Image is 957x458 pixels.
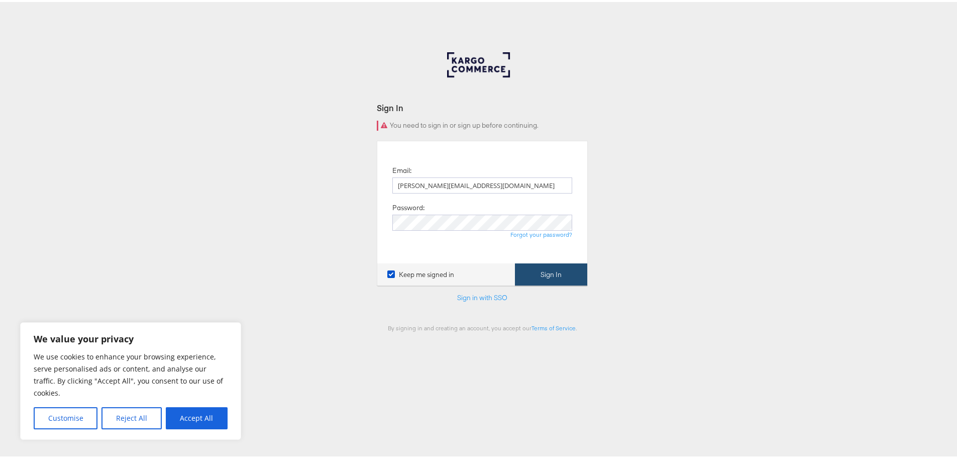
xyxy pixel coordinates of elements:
[377,100,588,112] div: Sign In
[531,322,576,330] a: Terms of Service
[392,164,411,173] label: Email:
[392,201,424,211] label: Password:
[377,322,588,330] div: By signing in and creating an account, you accept our .
[101,405,161,427] button: Reject All
[515,261,587,284] button: Sign In
[20,320,241,438] div: We value your privacy
[34,349,228,397] p: We use cookies to enhance your browsing experience, serve personalised ads or content, and analys...
[34,405,97,427] button: Customise
[392,175,572,192] input: Email
[34,331,228,343] p: We value your privacy
[166,405,228,427] button: Accept All
[377,119,588,129] div: You need to sign in or sign up before continuing.
[387,268,454,278] label: Keep me signed in
[457,291,507,300] a: Sign in with SSO
[510,229,572,236] a: Forgot your password?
